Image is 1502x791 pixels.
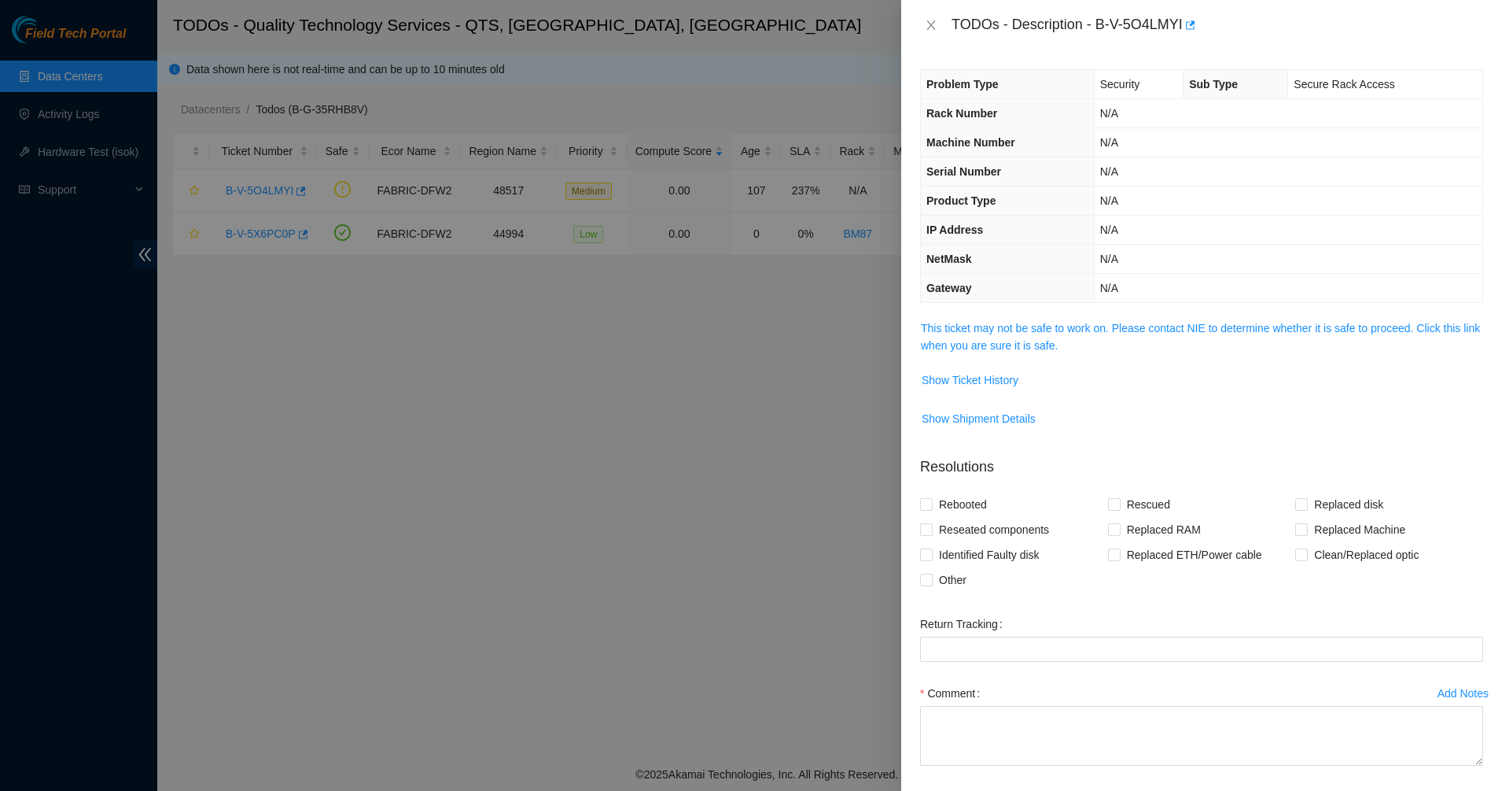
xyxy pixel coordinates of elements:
span: Replaced RAM [1121,517,1207,542]
span: N/A [1100,136,1118,149]
span: N/A [1100,107,1118,120]
input: Return Tracking [920,637,1483,662]
div: Add Notes [1438,688,1489,699]
label: Return Tracking [920,612,1009,637]
div: TODOs - Description - B-V-5O4LMYI [952,13,1483,38]
span: Secure Rack Access [1294,78,1394,91]
span: Serial Number [926,165,1001,178]
span: Gateway [926,282,972,294]
span: Replaced ETH/Power cable [1121,542,1268,567]
span: Reseated components [933,517,1055,542]
span: Replaced disk [1308,492,1390,517]
span: Clean/Replaced optic [1308,542,1425,567]
button: Add Notes [1437,681,1489,706]
span: Security [1100,78,1140,91]
textarea: Comment [920,706,1483,766]
span: NetMask [926,253,972,265]
label: Comment [920,681,986,706]
span: Identified Faulty disk [933,542,1046,567]
span: N/A [1100,282,1118,294]
span: Rescued [1121,492,1176,517]
button: Show Shipment Details [921,406,1036,431]
span: Replaced Machine [1308,517,1412,542]
span: Problem Type [926,78,999,91]
span: Show Shipment Details [922,410,1036,427]
span: N/A [1100,253,1118,265]
p: Resolutions [920,444,1483,478]
span: Machine Number [926,136,1015,149]
span: close [925,19,937,31]
span: N/A [1100,194,1118,207]
button: Close [920,18,942,33]
span: N/A [1100,224,1118,236]
span: Sub Type [1189,78,1238,91]
span: Other [933,567,973,593]
span: Rack Number [926,107,997,120]
span: N/A [1100,165,1118,178]
span: Product Type [926,194,996,207]
span: IP Address [926,224,983,236]
button: Show Ticket History [921,368,1019,393]
span: Rebooted [933,492,993,517]
span: Show Ticket History [922,371,1018,389]
a: This ticket may not be safe to work on. Please contact NIE to determine whether it is safe to pro... [921,322,1480,352]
